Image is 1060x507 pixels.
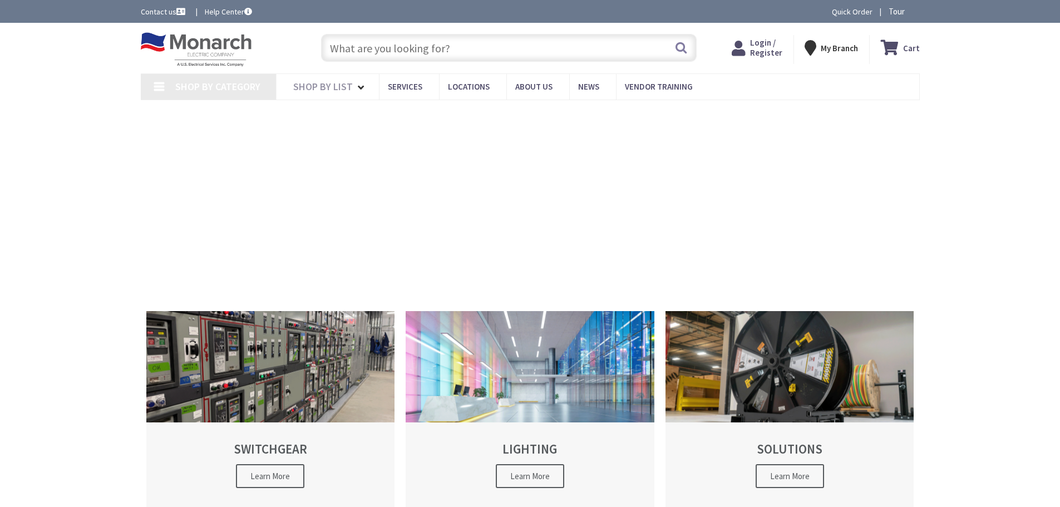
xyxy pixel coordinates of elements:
[321,34,697,62] input: What are you looking for?
[805,38,858,58] div: My Branch
[175,80,260,93] span: Shop By Category
[685,442,895,456] h2: SOLUTIONS
[756,464,824,488] span: Learn More
[750,37,782,58] span: Login / Register
[425,442,635,456] h2: LIGHTING
[293,80,353,93] span: Shop By List
[832,6,872,17] a: Quick Order
[388,81,422,92] span: Services
[236,464,304,488] span: Learn More
[496,464,564,488] span: Learn More
[141,32,252,67] img: Monarch Electric Company
[448,81,490,92] span: Locations
[881,38,920,58] a: Cart
[821,43,858,53] strong: My Branch
[141,6,188,17] a: Contact us
[205,6,252,17] a: Help Center
[732,38,782,58] a: Login / Register
[578,81,599,92] span: News
[625,81,693,92] span: Vendor Training
[515,81,553,92] span: About Us
[166,442,376,456] h2: SWITCHGEAR
[903,38,920,58] strong: Cart
[889,6,917,17] span: Tour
